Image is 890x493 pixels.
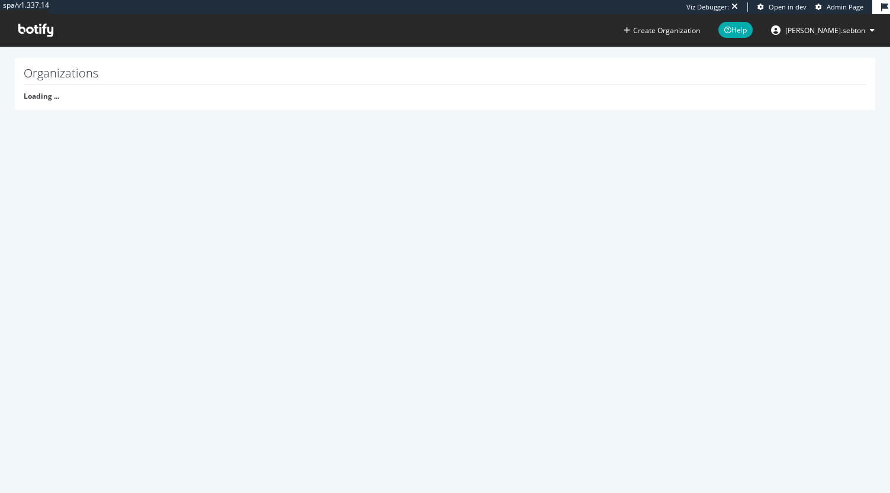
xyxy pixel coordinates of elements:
[815,2,863,12] a: Admin Page
[827,2,863,11] span: Admin Page
[757,2,807,12] a: Open in dev
[623,25,701,36] button: Create Organization
[762,21,884,40] button: [PERSON_NAME].sebton
[24,67,866,85] h1: Organizations
[686,2,729,12] div: Viz Debugger:
[718,22,753,38] span: Help
[769,2,807,11] span: Open in dev
[24,91,59,101] strong: Loading ...
[785,25,865,35] span: anne.sebton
